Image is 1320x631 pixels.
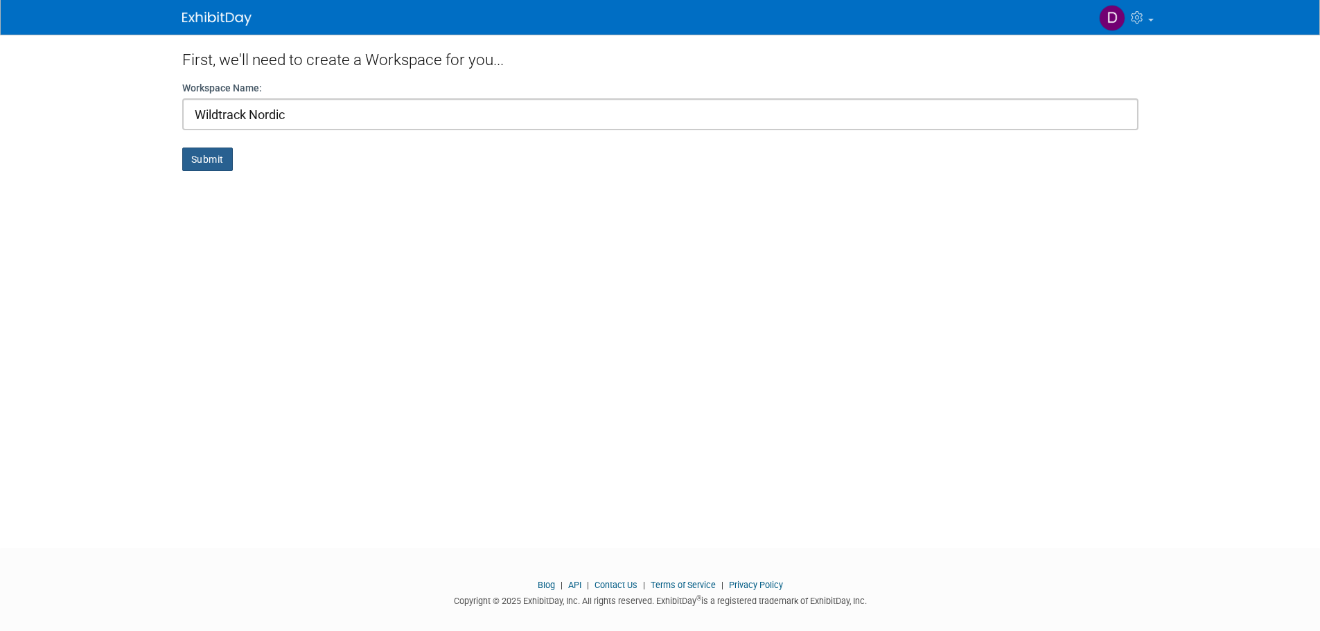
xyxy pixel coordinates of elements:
a: Contact Us [595,580,637,590]
img: Devlyn Hardwick [1099,5,1125,31]
span: | [718,580,727,590]
label: Workspace Name: [182,81,262,95]
div: First, we'll need to create a Workspace for you... [182,35,1138,81]
a: API [568,580,581,590]
a: Terms of Service [651,580,716,590]
span: | [557,580,566,590]
span: | [640,580,649,590]
span: | [583,580,592,590]
a: Blog [538,580,555,590]
button: Submit [182,148,233,171]
sup: ® [696,594,701,602]
img: ExhibitDay [182,12,252,26]
a: Privacy Policy [729,580,783,590]
input: Name of your organization [182,98,1138,130]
